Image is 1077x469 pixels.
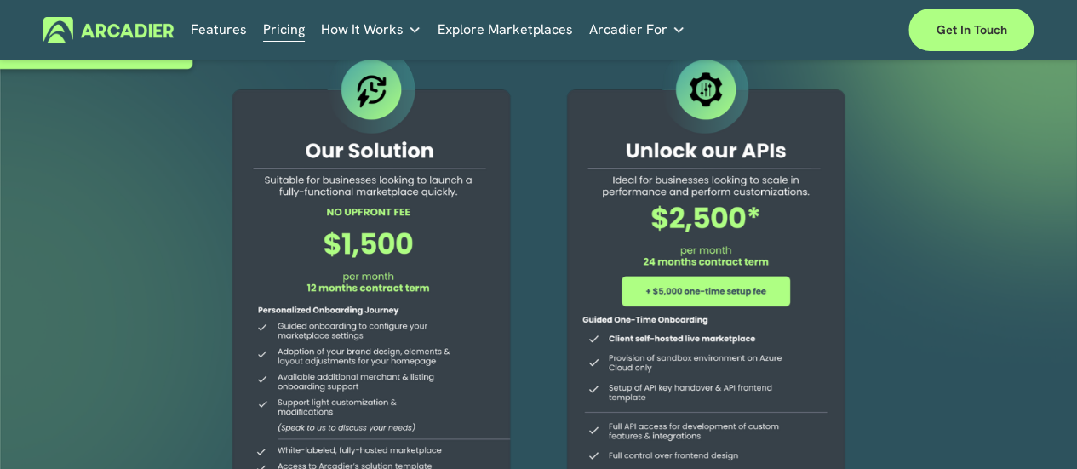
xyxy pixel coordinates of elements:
a: Explore Marketplaces [438,17,573,43]
iframe: Chat Widget [992,387,1077,469]
a: Features [191,17,247,43]
a: folder dropdown [589,17,685,43]
a: Pricing [263,17,305,43]
span: Arcadier For [589,18,667,42]
img: Arcadier [43,17,174,43]
a: folder dropdown [321,17,421,43]
div: Widget de chat [992,387,1077,469]
span: How It Works [321,18,404,42]
a: Get in touch [908,9,1034,51]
